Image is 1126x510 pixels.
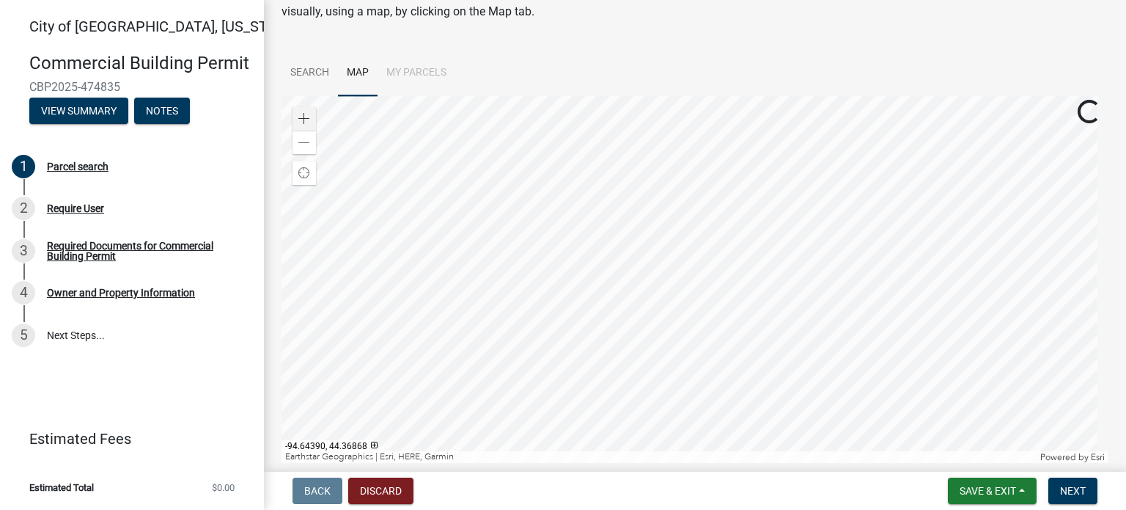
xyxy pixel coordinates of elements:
[134,106,190,117] wm-modal-confirm: Notes
[1060,485,1086,497] span: Next
[47,288,195,298] div: Owner and Property Information
[348,478,413,504] button: Discard
[338,50,378,97] a: Map
[281,451,1037,463] div: Earthstar Geographics | Esri, HERE, Garmin
[12,155,35,178] div: 1
[47,203,104,214] div: Require User
[212,483,235,492] span: $0.00
[29,483,94,492] span: Estimated Total
[304,485,331,497] span: Back
[12,424,240,453] a: Estimated Fees
[29,106,128,117] wm-modal-confirm: Summary
[12,324,35,347] div: 5
[47,241,240,261] div: Required Documents for Commercial Building Permit
[29,98,128,124] button: View Summary
[948,478,1037,504] button: Save & Exit
[292,131,316,154] div: Zoom out
[292,107,316,131] div: Zoom in
[29,53,252,74] h4: Commercial Building Permit
[29,18,296,35] span: City of [GEOGRAPHIC_DATA], [US_STATE]
[1048,478,1097,504] button: Next
[960,485,1016,497] span: Save & Exit
[12,197,35,220] div: 2
[134,98,190,124] button: Notes
[12,281,35,305] div: 4
[292,161,316,185] div: Find my location
[29,80,235,94] span: CBP2025-474835
[281,50,338,97] a: Search
[12,239,35,263] div: 3
[47,161,108,172] div: Parcel search
[292,478,342,504] button: Back
[1037,451,1108,463] div: Powered by
[1091,452,1105,462] a: Esri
